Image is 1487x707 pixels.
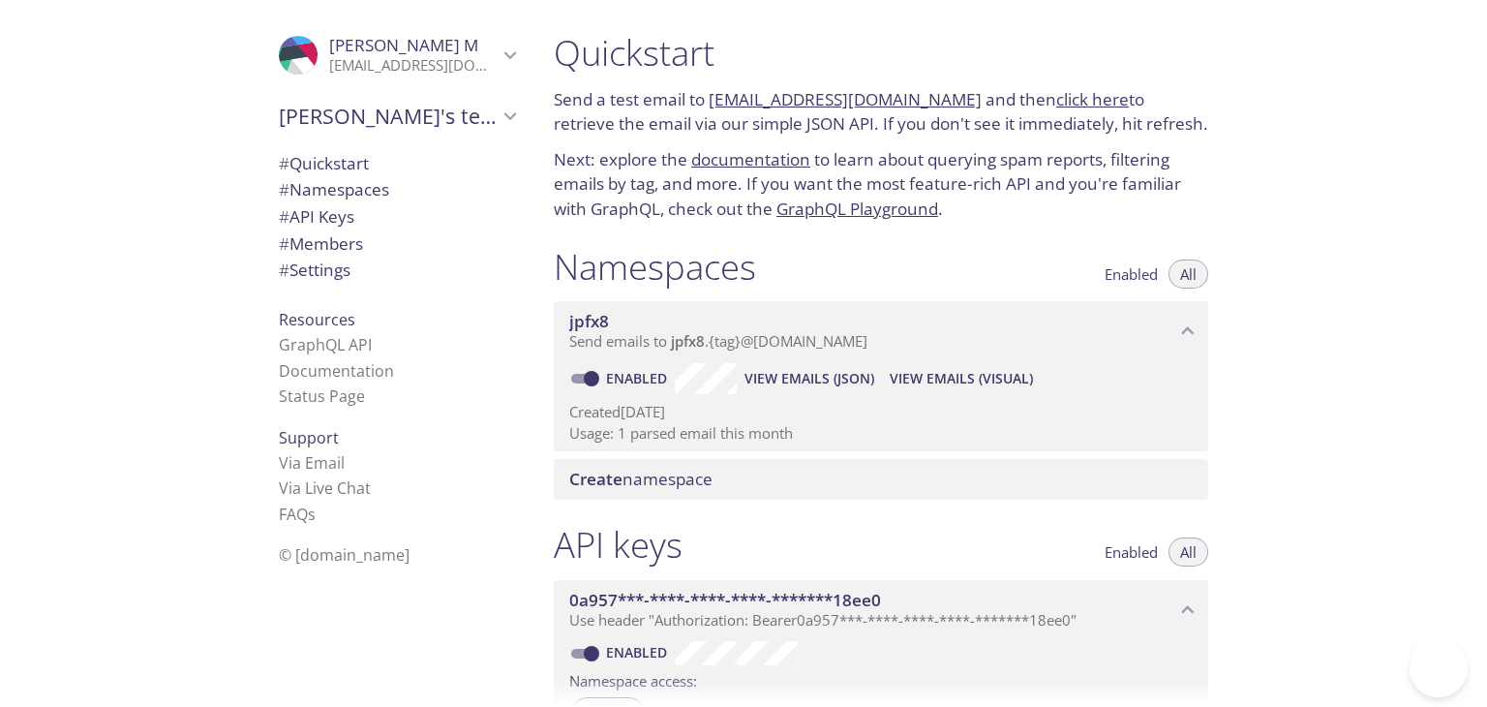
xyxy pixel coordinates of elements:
[1056,88,1129,110] a: click here
[569,310,609,332] span: jpfx8
[279,232,363,255] span: Members
[329,56,498,76] p: [EMAIL_ADDRESS][DOMAIN_NAME]
[554,301,1208,361] div: jpfx8 namespace
[279,259,289,281] span: #
[279,427,339,448] span: Support
[569,468,622,490] span: Create
[1093,260,1169,289] button: Enabled
[279,385,365,407] a: Status Page
[569,331,867,351] span: Send emails to . {tag} @[DOMAIN_NAME]
[554,87,1208,137] p: Send a test email to and then to retrieve the email via our simple JSON API. If you don't see it ...
[279,103,498,130] span: [PERSON_NAME]'s team
[279,259,350,281] span: Settings
[554,31,1208,75] h1: Quickstart
[1168,260,1208,289] button: All
[279,232,289,255] span: #
[279,152,289,174] span: #
[744,367,874,390] span: View Emails (JSON)
[279,504,316,525] a: FAQ
[554,147,1208,222] p: Next: explore the to learn about querying spam reports, filtering emails by tag, and more. If you...
[308,504,316,525] span: s
[1410,639,1468,697] iframe: Help Scout Beacon - Open
[263,91,531,141] div: Erick's team
[263,176,531,203] div: Namespaces
[554,523,683,567] h1: API keys
[603,643,675,661] a: Enabled
[569,468,713,490] span: namespace
[279,477,371,499] a: Via Live Chat
[671,331,705,351] span: jpfx8
[279,205,354,228] span: API Keys
[263,23,531,87] div: Erick M
[263,203,531,231] div: API Keys
[569,665,697,693] label: Namespace access:
[776,198,938,220] a: GraphQL Playground
[554,245,756,289] h1: Namespaces
[1168,538,1208,567] button: All
[554,459,1208,500] div: Create namespace
[279,360,394,382] a: Documentation
[569,423,1193,444] p: Usage: 1 parsed email this month
[263,150,531,177] div: Quickstart
[279,205,289,228] span: #
[691,148,810,170] a: documentation
[263,231,531,258] div: Members
[279,178,289,200] span: #
[890,367,1033,390] span: View Emails (Visual)
[737,363,882,394] button: View Emails (JSON)
[709,88,982,110] a: [EMAIL_ADDRESS][DOMAIN_NAME]
[882,363,1041,394] button: View Emails (Visual)
[329,34,478,56] span: [PERSON_NAME] M
[279,152,369,174] span: Quickstart
[279,452,345,474] a: Via Email
[279,334,372,355] a: GraphQL API
[263,257,531,284] div: Team Settings
[569,402,1193,422] p: Created [DATE]
[279,309,355,330] span: Resources
[1093,538,1169,567] button: Enabled
[279,178,389,200] span: Namespaces
[603,369,675,387] a: Enabled
[279,544,410,566] span: © [DOMAIN_NAME]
